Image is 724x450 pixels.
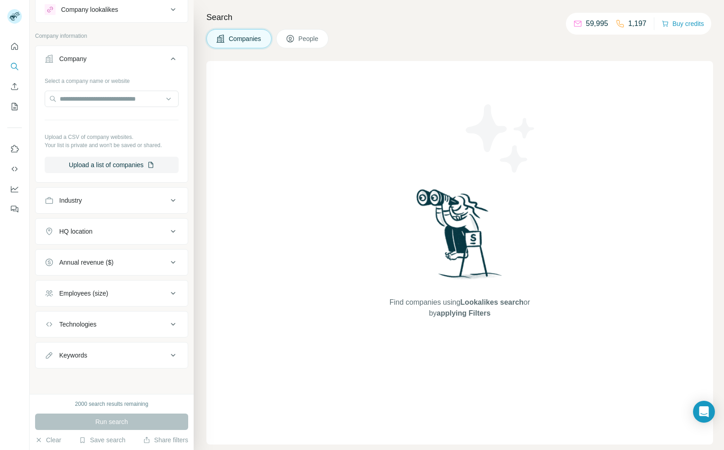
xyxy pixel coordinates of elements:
[35,435,61,445] button: Clear
[7,141,22,157] button: Use Surfe on LinkedIn
[59,227,92,236] div: HQ location
[628,18,647,29] p: 1,197
[7,201,22,217] button: Feedback
[59,196,82,205] div: Industry
[75,400,149,408] div: 2000 search results remaining
[7,98,22,115] button: My lists
[586,18,608,29] p: 59,995
[693,401,715,423] div: Open Intercom Messenger
[59,258,113,267] div: Annual revenue ($)
[36,220,188,242] button: HQ location
[229,34,262,43] span: Companies
[436,309,490,317] span: applying Filters
[45,133,179,141] p: Upload a CSV of company websites.
[143,435,188,445] button: Share filters
[7,181,22,197] button: Dashboard
[45,157,179,173] button: Upload a list of companies
[59,351,87,360] div: Keywords
[36,344,188,366] button: Keywords
[460,97,542,179] img: Surfe Illustration - Stars
[59,54,87,63] div: Company
[59,320,97,329] div: Technologies
[460,298,524,306] span: Lookalikes search
[662,17,704,30] button: Buy credits
[59,289,108,298] div: Employees (size)
[36,251,188,273] button: Annual revenue ($)
[206,11,713,24] h4: Search
[7,161,22,177] button: Use Surfe API
[7,58,22,75] button: Search
[79,435,125,445] button: Save search
[412,187,507,288] img: Surfe Illustration - Woman searching with binoculars
[45,141,179,149] p: Your list is private and won't be saved or shared.
[36,313,188,335] button: Technologies
[45,73,179,85] div: Select a company name or website
[387,297,533,319] span: Find companies using or by
[61,5,118,14] div: Company lookalikes
[298,34,319,43] span: People
[36,282,188,304] button: Employees (size)
[35,32,188,40] p: Company information
[36,189,188,211] button: Industry
[7,38,22,55] button: Quick start
[7,78,22,95] button: Enrich CSV
[36,48,188,73] button: Company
